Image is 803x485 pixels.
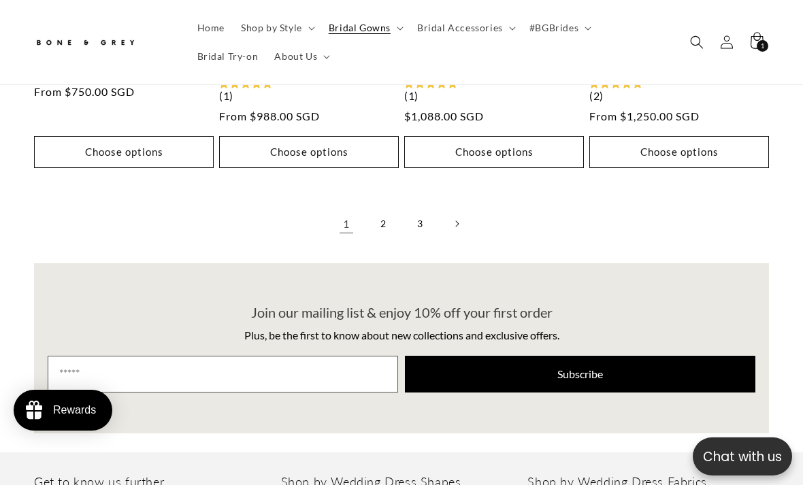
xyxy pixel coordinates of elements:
span: Bridal Accessories [417,22,503,34]
img: Bone and Grey Bridal [34,31,136,54]
input: Email [48,356,398,392]
span: Join our mailing list & enjoy 10% off your first order [251,304,553,320]
button: Choose options [589,136,769,168]
button: Choose options [404,136,584,168]
a: Page 3 [405,209,435,239]
span: Plus, be the first to know about new collections and exclusive offers. [244,329,559,341]
summary: Shop by Style [233,14,321,42]
span: #BGBrides [529,22,578,34]
a: Bone and Grey Bridal [29,26,176,58]
button: Open chatbox [693,437,792,475]
span: Shop by Style [241,22,302,34]
a: Next page [442,209,472,239]
summary: About Us [266,42,335,71]
span: 1 [761,40,765,52]
summary: Bridal Accessories [409,14,521,42]
button: Subscribe [405,356,755,392]
summary: #BGBrides [521,14,597,42]
summary: Bridal Gowns [321,14,409,42]
a: Page 1 [331,209,361,239]
div: Rewards [53,404,96,416]
nav: Pagination [34,209,769,239]
span: Home [197,22,225,34]
a: Home [189,14,233,42]
summary: Search [682,27,712,57]
span: Bridal Gowns [329,22,391,34]
span: About Us [274,50,317,63]
button: Choose options [219,136,399,168]
a: Bridal Try-on [189,42,267,71]
p: Chat with us [693,447,792,467]
button: Choose options [34,136,214,168]
span: Bridal Try-on [197,50,259,63]
a: Page 2 [368,209,398,239]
